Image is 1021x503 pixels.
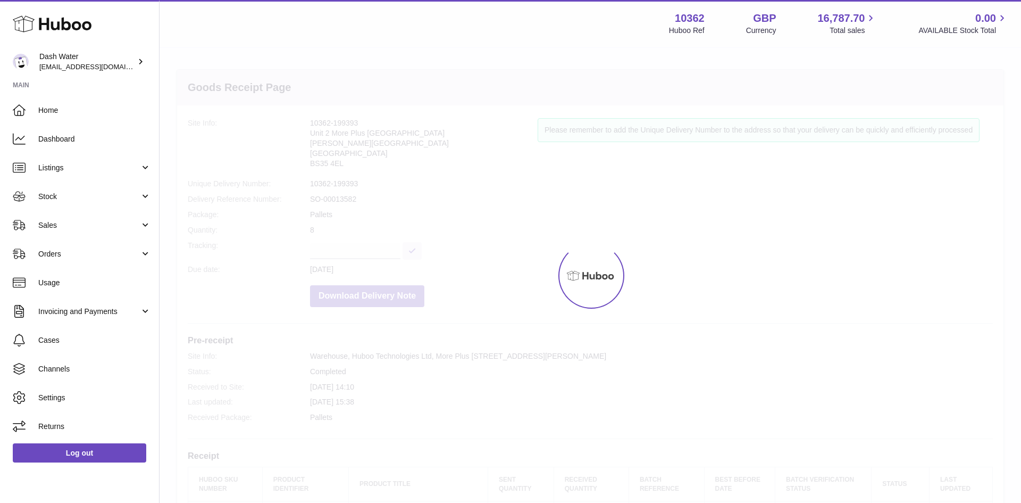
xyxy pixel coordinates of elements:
span: Listings [38,163,140,173]
span: Channels [38,364,151,374]
strong: 10362 [675,11,705,26]
span: Total sales [830,26,877,36]
div: Currency [746,26,776,36]
span: Usage [38,278,151,288]
span: Orders [38,249,140,259]
span: Dashboard [38,134,151,144]
span: AVAILABLE Stock Total [918,26,1008,36]
span: Returns [38,422,151,432]
a: 16,787.70 Total sales [817,11,877,36]
div: Huboo Ref [669,26,705,36]
span: 16,787.70 [817,11,865,26]
span: [EMAIL_ADDRESS][DOMAIN_NAME] [39,62,156,71]
div: Dash Water [39,52,135,72]
span: Stock [38,192,140,202]
span: Cases [38,335,151,345]
a: 0.00 AVAILABLE Stock Total [918,11,1008,36]
span: Settings [38,393,151,403]
span: Invoicing and Payments [38,307,140,317]
span: 0.00 [975,11,996,26]
span: Sales [38,220,140,230]
span: Home [38,105,151,116]
a: Log out [13,443,146,463]
img: internalAdmin-10362@internal.huboo.com [13,54,29,70]
strong: GBP [753,11,776,26]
